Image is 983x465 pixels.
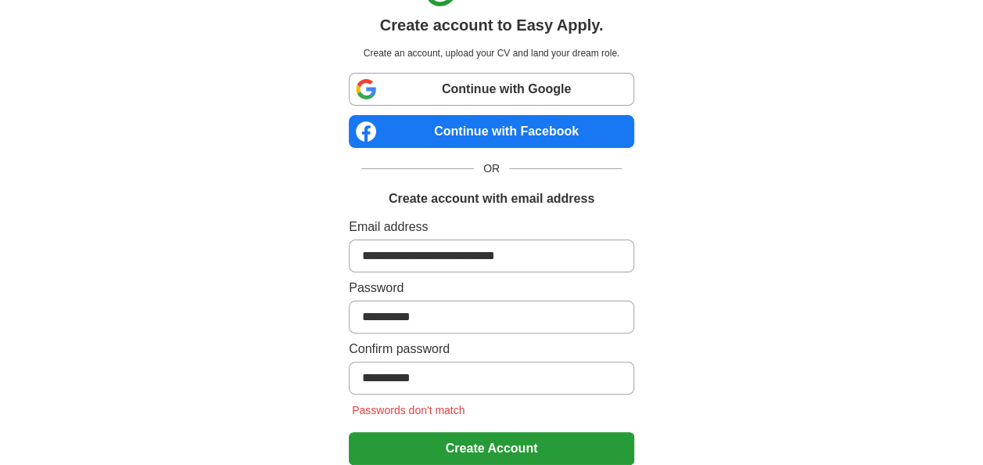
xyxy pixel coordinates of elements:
[349,115,634,148] a: Continue with Facebook
[352,46,631,60] p: Create an account, upload your CV and land your dream role.
[349,404,468,416] span: Passwords don't match
[349,279,634,297] label: Password
[389,189,594,208] h1: Create account with email address
[349,432,634,465] button: Create Account
[349,73,634,106] a: Continue with Google
[380,13,604,37] h1: Create account to Easy Apply.
[349,340,634,359] label: Confirm password
[349,218,634,236] label: Email address
[474,160,509,177] span: OR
